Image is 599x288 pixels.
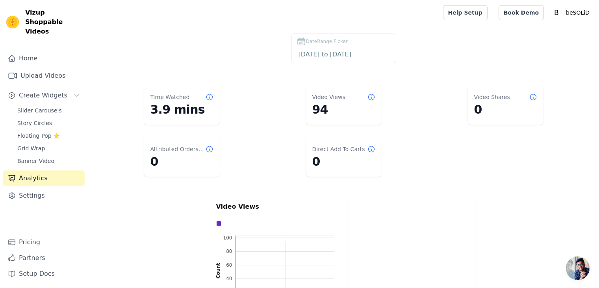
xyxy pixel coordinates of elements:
a: Banner Video [13,155,85,166]
dt: Time Watched [150,93,190,101]
dt: Video Views [312,93,345,101]
p: Video Views [216,202,334,211]
a: Analytics [3,170,85,186]
a: Home [3,50,85,66]
dt: Video Shares [474,93,510,101]
dd: 0 [312,155,375,169]
a: Settings [3,188,85,204]
img: Vizup [6,16,19,28]
button: B beSOLiD [550,6,593,20]
span: Story Circles [17,119,52,127]
a: Book Demo [499,5,544,20]
span: Banner Video [17,157,54,165]
input: DateRange Picker [297,49,391,60]
a: Story Circles [13,118,85,129]
a: Grid Wrap [13,143,85,154]
a: Open chat [566,256,590,280]
a: Pricing [3,234,85,250]
a: Help Setup [443,5,488,20]
dd: 94 [312,103,375,117]
span: Vizup Shoppable Videos [25,8,82,36]
p: beSOLiD [563,6,593,20]
span: Grid Wrap [17,144,45,152]
a: Setup Docs [3,266,85,282]
dt: Attributed Orders Count [150,145,206,153]
dd: 3.9 mins [150,103,213,117]
text: 40 [226,276,232,281]
button: Create Widgets [3,88,85,103]
span: Create Widgets [19,91,67,100]
a: Slider Carousels [13,105,85,116]
div: Data groups [214,219,332,228]
span: Slider Carousels [17,107,62,114]
text: 80 [226,249,232,254]
a: Upload Videos [3,68,85,84]
span: DateRange Picker [306,38,348,45]
text: Count [215,263,221,279]
span: Floating-Pop ⭐ [17,132,60,140]
text: 60 [226,262,232,268]
a: Floating-Pop ⭐ [13,130,85,141]
text: 100 [223,235,232,241]
a: Partners [3,250,85,266]
dt: Direct Add To Carts [312,145,365,153]
dd: 0 [474,103,537,117]
dd: 0 [150,155,213,169]
text: B [554,9,559,17]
